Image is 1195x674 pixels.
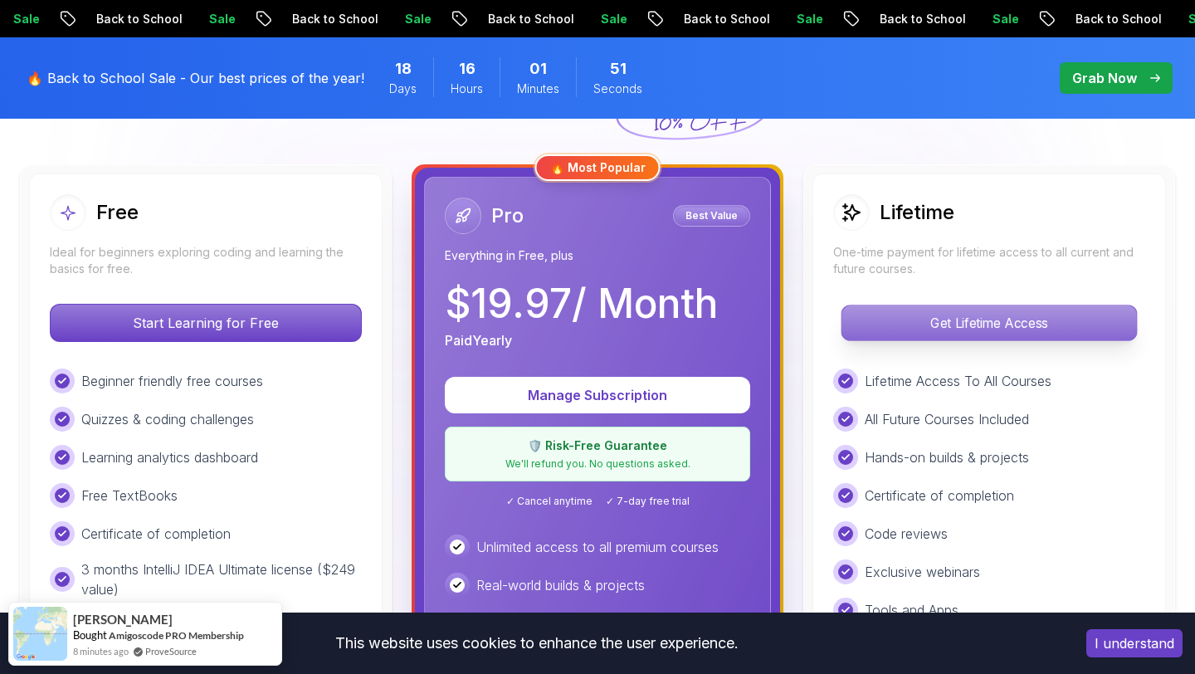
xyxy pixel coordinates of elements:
[13,607,67,661] img: provesource social proof notification image
[491,203,524,229] h2: Pro
[517,81,559,97] span: Minutes
[456,437,739,454] p: 🛡️ Risk-Free Guarantee
[782,11,835,27] p: Sale
[456,457,739,471] p: We'll refund you. No questions asked.
[96,199,139,226] h2: Free
[12,625,1061,662] div: This website uses cookies to enhance the user experience.
[473,11,586,27] p: Back to School
[610,57,627,81] span: 51 Seconds
[73,613,173,627] span: [PERSON_NAME]
[50,304,362,342] button: Start Learning for Free
[529,57,547,81] span: 1 Minutes
[50,244,362,277] p: Ideal for beginners exploring coding and learning the basics for free.
[586,11,639,27] p: Sale
[1086,629,1183,657] button: Accept cookies
[833,244,1145,277] p: One-time payment for lifetime access to all current and future courses.
[865,562,980,582] p: Exclusive webinars
[1072,68,1137,88] p: Grab Now
[109,629,244,642] a: Amigoscode PRO Membership
[50,315,362,331] a: Start Learning for Free
[476,575,645,595] p: Real-world builds & projects
[81,524,231,544] p: Certificate of completion
[445,387,750,403] a: Manage Subscription
[445,247,750,264] p: Everything in Free, plus
[451,81,483,97] span: Hours
[676,208,748,224] p: Best Value
[81,559,362,599] p: 3 months IntelliJ IDEA Ultimate license ($249 value)
[81,447,258,467] p: Learning analytics dashboard
[841,305,1136,340] p: Get Lifetime Access
[841,305,1137,341] button: Get Lifetime Access
[445,377,750,413] button: Manage Subscription
[865,11,978,27] p: Back to School
[145,644,197,658] a: ProveSource
[445,330,512,350] p: Paid Yearly
[978,11,1031,27] p: Sale
[27,68,364,88] p: 🔥 Back to School Sale - Our best prices of the year!
[880,199,954,226] h2: Lifetime
[606,495,690,508] span: ✓ 7-day free trial
[51,305,361,341] p: Start Learning for Free
[506,495,593,508] span: ✓ Cancel anytime
[865,371,1051,391] p: Lifetime Access To All Courses
[390,11,443,27] p: Sale
[593,81,642,97] span: Seconds
[81,486,178,505] p: Free TextBooks
[395,57,412,81] span: 18 Days
[73,628,107,642] span: Bought
[389,81,417,97] span: Days
[476,537,719,557] p: Unlimited access to all premium courses
[865,486,1014,505] p: Certificate of completion
[445,284,718,324] p: $ 19.97 / Month
[81,11,194,27] p: Back to School
[194,11,247,27] p: Sale
[81,371,263,391] p: Beginner friendly free courses
[833,315,1145,331] a: Get Lifetime Access
[669,11,782,27] p: Back to School
[476,611,750,651] p: Career roadmaps for Java, Spring Boot & DevOps
[865,409,1029,429] p: All Future Courses Included
[73,644,129,658] span: 8 minutes ago
[865,447,1029,467] p: Hands-on builds & projects
[81,409,254,429] p: Quizzes & coding challenges
[459,57,476,81] span: 16 Hours
[865,524,948,544] p: Code reviews
[865,600,958,620] p: Tools and Apps
[465,385,730,405] p: Manage Subscription
[277,11,390,27] p: Back to School
[1061,11,1173,27] p: Back to School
